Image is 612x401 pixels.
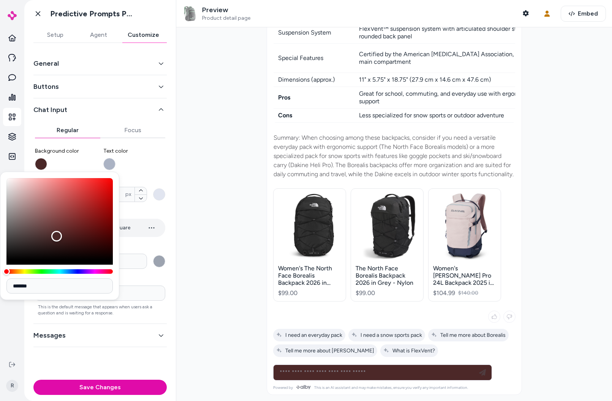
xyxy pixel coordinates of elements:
[33,115,167,317] div: Chat Input
[33,27,77,43] button: Setup
[35,147,97,155] span: Background color
[202,15,250,22] span: Product detail page
[135,187,147,194] button: Borderpx
[35,123,100,138] button: Regular
[578,9,598,18] span: Embed
[50,9,136,19] h1: Predictive Prompts PDP
[120,27,167,43] button: Customize
[33,380,167,395] button: Save Changes
[33,330,167,341] button: Messages
[561,6,606,22] button: Embed
[125,191,131,198] span: px
[153,188,165,200] button: Borderpx
[202,6,250,14] p: Preview
[103,147,166,155] span: Text color
[33,81,167,92] button: Buttons
[35,158,47,170] button: Background color
[6,269,113,274] div: Hue
[6,380,18,392] span: R
[105,220,138,235] button: Square
[103,158,115,170] button: Text color
[153,255,165,267] button: Placeholder text
[8,11,17,20] img: alby Logo
[100,123,166,138] button: Focus
[5,374,20,398] button: R
[6,178,113,260] div: Color
[33,58,167,69] button: General
[182,6,198,21] img: Women's The North Face Pivoter Backpack in Green - Polyester
[77,27,120,43] button: Agent
[33,104,167,115] button: Chat Input
[35,304,165,316] p: This is the default message that appears when users ask a question and is waiting for a response.
[135,194,147,202] button: Borderpx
